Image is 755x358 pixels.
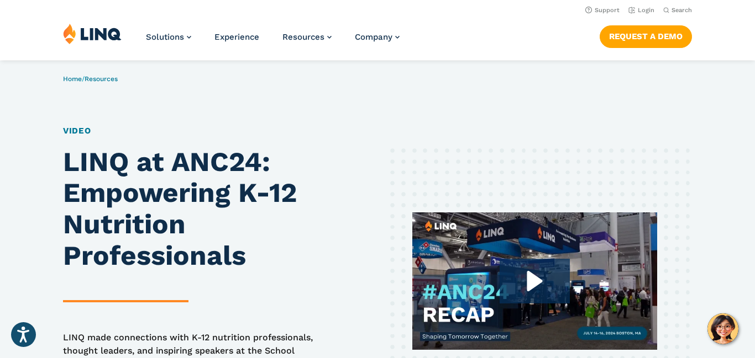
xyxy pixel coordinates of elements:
[500,259,570,303] div: Play
[146,32,191,42] a: Solutions
[355,32,392,42] span: Company
[63,23,122,44] img: LINQ | K‑12 Software
[600,25,692,47] a: Request a Demo
[600,23,692,47] nav: Button Navigation
[282,32,324,42] span: Resources
[672,7,692,14] span: Search
[63,75,118,83] span: /
[63,146,314,271] h1: LINQ at ANC24: Empowering K-12 Nutrition Professionals
[585,7,620,14] a: Support
[628,7,654,14] a: Login
[282,32,332,42] a: Resources
[63,126,91,136] a: Video
[146,23,400,60] nav: Primary Navigation
[663,6,692,14] button: Open Search Bar
[63,75,82,83] a: Home
[214,32,259,42] a: Experience
[707,313,738,344] button: Hello, have a question? Let’s chat.
[355,32,400,42] a: Company
[146,32,184,42] span: Solutions
[85,75,118,83] a: Resources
